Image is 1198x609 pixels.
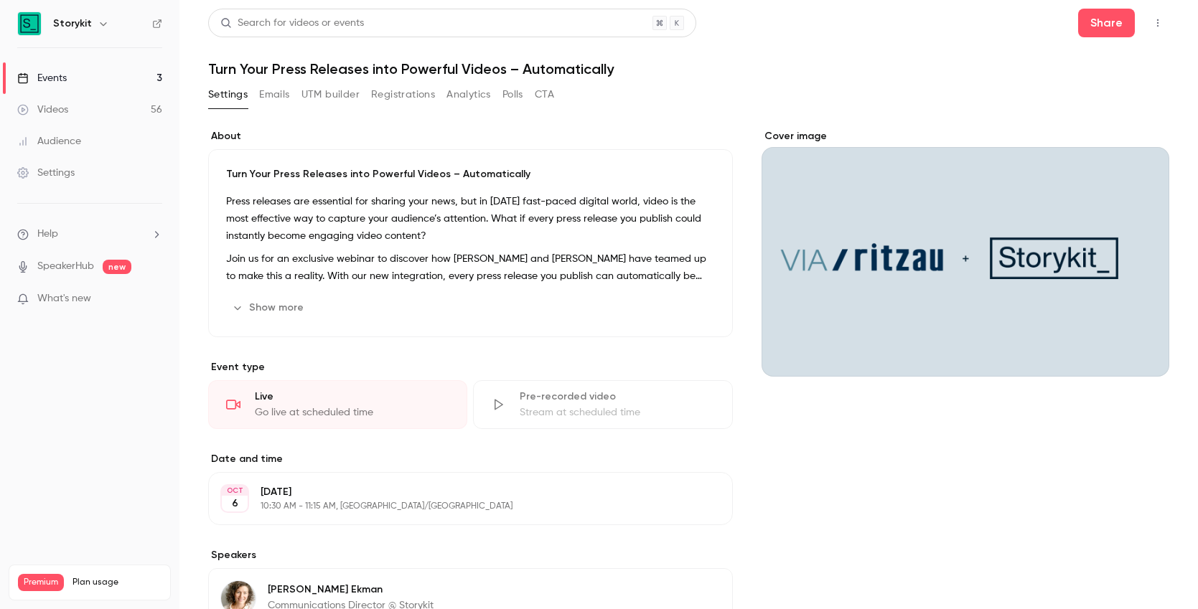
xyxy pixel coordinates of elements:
[226,296,312,319] button: Show more
[208,60,1169,77] h1: Turn Your Press Releases into Powerful Videos – Automatically
[226,250,715,285] p: Join us for an exclusive webinar to discover how [PERSON_NAME] and [PERSON_NAME] have teamed up t...
[145,293,162,306] iframe: Noticeable Trigger
[226,193,715,245] p: Press releases are essential for sharing your news, but in [DATE] fast-paced digital world, video...
[53,16,92,31] h6: Storykit
[261,485,657,499] p: [DATE]
[226,167,715,181] p: Turn Your Press Releases into Powerful Videos – Automatically
[103,260,131,274] span: new
[261,501,657,512] p: 10:30 AM - 11:15 AM, [GEOGRAPHIC_DATA]/[GEOGRAPHIC_DATA]
[208,452,733,466] label: Date and time
[208,360,733,374] p: Event type
[259,83,289,106] button: Emails
[1078,9,1135,37] button: Share
[268,582,434,597] p: [PERSON_NAME] Ekman
[37,227,58,242] span: Help
[502,83,523,106] button: Polls
[37,259,94,274] a: SpeakerHub
[255,405,449,420] div: Go live at scheduled time
[18,574,64,591] span: Premium
[762,129,1169,143] label: Cover image
[17,227,162,242] li: help-dropdown-opener
[222,486,248,496] div: OCT
[208,129,733,143] label: About
[232,496,238,511] p: 6
[520,390,714,404] div: Pre-recorded video
[520,405,714,420] div: Stream at scheduled time
[301,83,360,106] button: UTM builder
[208,380,467,429] div: LiveGo live at scheduled time
[17,166,75,180] div: Settings
[220,16,364,31] div: Search for videos or events
[473,380,732,429] div: Pre-recorded videoStream at scheduled time
[18,12,41,35] img: Storykit
[762,129,1169,377] section: Cover image
[446,83,491,106] button: Analytics
[17,103,68,117] div: Videos
[17,71,67,85] div: Events
[72,577,162,588] span: Plan usage
[208,548,733,562] label: Speakers
[37,291,91,306] span: What's new
[255,390,449,404] div: Live
[208,83,248,106] button: Settings
[17,134,81,148] div: Audience
[535,83,554,106] button: CTA
[371,83,435,106] button: Registrations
